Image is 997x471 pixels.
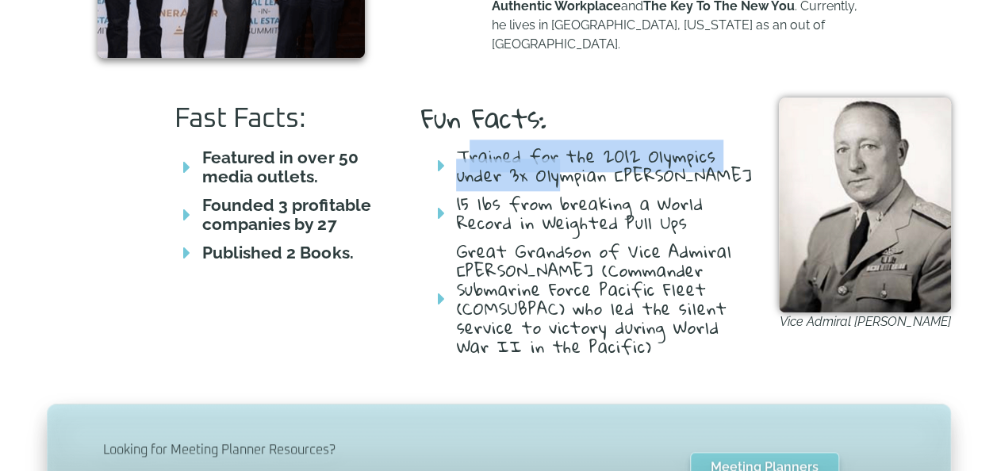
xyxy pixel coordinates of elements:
b: Published 2 Books. [202,243,353,262]
span: Trained for the 2012 Olympics under 3x Olympian [PERSON_NAME] [452,147,755,185]
h2: Fun Facts: [420,105,755,131]
b: Featured in over 50 media outlets. [202,147,358,186]
h2: Fast Facts: [174,105,389,132]
span: 15 lbs from breaking a World Record in Weighted Pull Ups [452,194,755,232]
span: Great Grandson of Vice Admiral [PERSON_NAME] (Commander Submarine Force Pacific Fleet (COMSUBPAC)... [452,242,755,356]
h2: Looking for Meeting Planner Resources? [103,440,620,459]
figcaption: Vice Admiral [PERSON_NAME] [779,312,950,331]
b: Founded 3 profitable companies by 27 [202,195,370,234]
